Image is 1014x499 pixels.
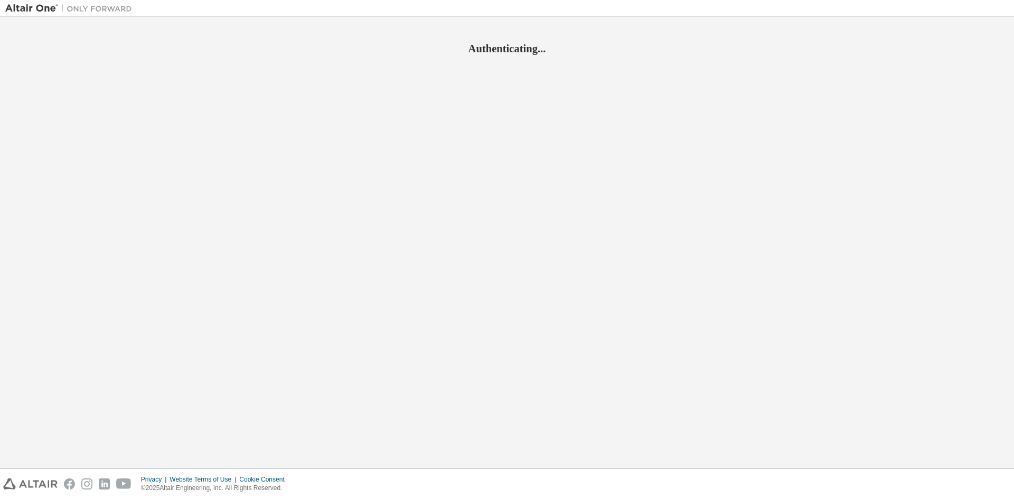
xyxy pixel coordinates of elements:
[116,478,132,489] img: youtube.svg
[5,42,1009,55] h2: Authenticating...
[3,478,58,489] img: altair_logo.svg
[141,475,170,484] div: Privacy
[141,484,291,493] p: © 2025 Altair Engineering, Inc. All Rights Reserved.
[170,475,239,484] div: Website Terms of Use
[239,475,290,484] div: Cookie Consent
[5,3,137,14] img: Altair One
[99,478,110,489] img: linkedin.svg
[64,478,75,489] img: facebook.svg
[81,478,92,489] img: instagram.svg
